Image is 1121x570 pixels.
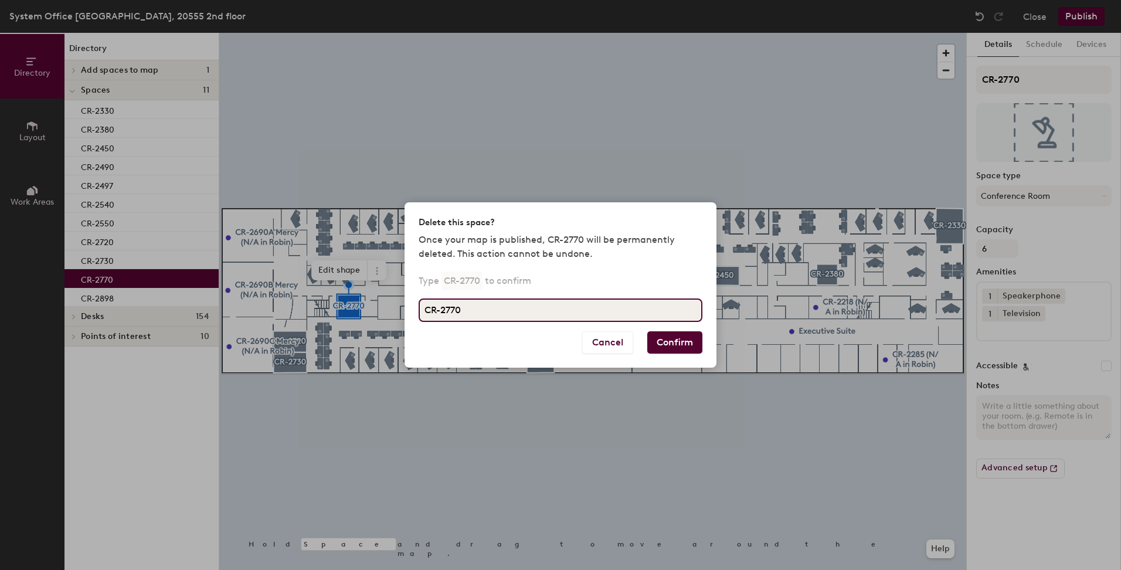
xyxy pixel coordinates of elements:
p: Once your map is published, CR-2770 will be permanently deleted. This action cannot be undone. [419,233,702,261]
h2: Delete this space? [419,216,495,229]
p: Type to confirm [419,272,531,290]
button: Confirm [647,331,702,354]
button: Cancel [582,331,633,354]
p: CR-2770 [441,272,483,290]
